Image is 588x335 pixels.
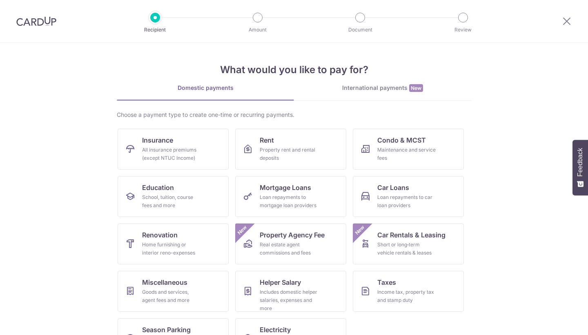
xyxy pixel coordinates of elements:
[377,230,445,240] span: Car Rentals & Leasing
[117,84,294,92] div: Domestic payments
[377,135,426,145] span: Condo & MCST
[118,271,229,312] a: MiscellaneousGoods and services, agent fees and more
[16,16,56,26] img: CardUp
[260,288,318,313] div: Includes domestic helper salaries, expenses and more
[117,63,471,77] h4: What would you like to pay for?
[377,241,436,257] div: Short or long‑term vehicle rentals & leases
[142,288,201,304] div: Goods and services, agent fees and more
[260,193,318,210] div: Loan repayments to mortgage loan providers
[142,325,191,335] span: Season Parking
[118,176,229,217] a: EducationSchool, tuition, course fees and more
[142,277,187,287] span: Miscellaneous
[260,277,301,287] span: Helper Salary
[118,223,229,264] a: RenovationHome furnishing or interior reno-expenses
[235,129,346,170] a: RentProperty rent and rental deposits
[142,135,173,145] span: Insurance
[236,223,249,237] span: New
[142,146,201,162] div: All insurance premiums (except NTUC Income)
[260,325,291,335] span: Electricity
[117,111,471,119] div: Choose a payment type to create one-time or recurring payments.
[572,140,588,195] button: Feedback - Show survey
[353,223,464,264] a: Car Rentals & LeasingShort or long‑term vehicle rentals & leasesNew
[142,193,201,210] div: School, tuition, course fees and more
[260,230,325,240] span: Property Agency Fee
[330,26,390,34] p: Document
[125,26,185,34] p: Recipient
[260,135,274,145] span: Rent
[142,230,178,240] span: Renovation
[118,129,229,170] a: InsuranceAll insurance premiums (except NTUC Income)
[235,271,346,312] a: Helper SalaryIncludes domestic helper salaries, expenses and more
[235,176,346,217] a: Mortgage LoansLoan repayments to mortgage loan providers
[377,146,436,162] div: Maintenance and service fees
[260,241,318,257] div: Real estate agent commissions and fees
[353,271,464,312] a: TaxesIncome tax, property tax and stamp duty
[353,223,367,237] span: New
[377,277,396,287] span: Taxes
[353,176,464,217] a: Car LoansLoan repayments to car loan providers
[353,129,464,170] a: Condo & MCSTMaintenance and service fees
[377,193,436,210] div: Loan repayments to car loan providers
[142,241,201,257] div: Home furnishing or interior reno-expenses
[260,183,311,192] span: Mortgage Loans
[235,223,346,264] a: Property Agency FeeReal estate agent commissions and feesNew
[294,84,471,92] div: International payments
[433,26,493,34] p: Review
[142,183,174,192] span: Education
[260,146,318,162] div: Property rent and rental deposits
[377,288,436,304] div: Income tax, property tax and stamp duty
[577,148,584,176] span: Feedback
[377,183,409,192] span: Car Loans
[409,84,423,92] span: New
[227,26,288,34] p: Amount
